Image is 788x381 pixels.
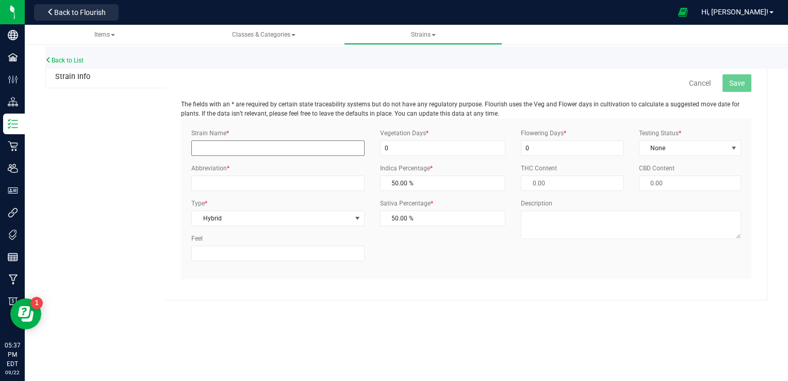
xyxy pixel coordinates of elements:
[94,31,115,38] span: Items
[8,185,18,196] inline-svg: User Roles
[380,199,433,208] label: Sativa Percentage
[191,129,229,138] label: Strain Name
[639,141,728,155] span: None
[380,164,433,173] label: Indica Percentage
[729,79,745,87] span: Save
[521,199,552,208] label: Description
[521,129,566,138] label: Flowering Days
[8,97,18,107] inline-svg: Distribution
[411,31,436,38] span: Strains
[639,129,681,138] label: Testing Status
[10,298,41,329] iframe: Resource center
[191,199,207,208] label: Type
[191,234,203,243] label: Feel
[5,369,20,376] p: 09/22
[8,163,18,173] inline-svg: Users
[45,57,84,64] a: Back to List
[34,4,119,21] button: Back to Flourish
[671,2,695,22] span: Open Ecommerce Menu
[689,78,711,88] a: Cancel
[639,176,741,190] input: 0.00
[232,31,295,38] span: Classes & Categories
[30,297,43,309] iframe: Resource center unread badge
[723,74,751,92] button: Save
[521,164,557,173] label: THC Content
[8,252,18,262] inline-svg: Reports
[181,100,751,118] p: The fields with an * are required by certain state traceability systems but do not have any regul...
[351,211,364,226] span: select
[8,230,18,240] inline-svg: Tags
[521,176,622,190] input: 0.00
[701,8,768,16] span: Hi, [PERSON_NAME]!
[380,129,429,138] label: Vegetation Days
[8,296,18,307] inline-svg: Billing
[8,274,18,284] inline-svg: Manufacturing
[8,119,18,129] inline-svg: Inventory
[5,341,20,369] p: 05:37 PM EDT
[191,164,229,173] label: Abbreviation
[55,72,90,81] span: Strain Info
[54,8,106,17] span: Back to Flourish
[639,164,675,173] label: CBD Content
[381,176,505,190] input: 50.00 %
[8,141,18,151] inline-svg: Retail
[8,30,18,40] inline-svg: Company
[728,141,741,155] span: select
[8,74,18,85] inline-svg: Configuration
[8,52,18,62] inline-svg: Facilities
[381,211,505,226] input: 50.00 %
[192,211,351,226] span: Hybrid
[8,208,18,218] inline-svg: Integrations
